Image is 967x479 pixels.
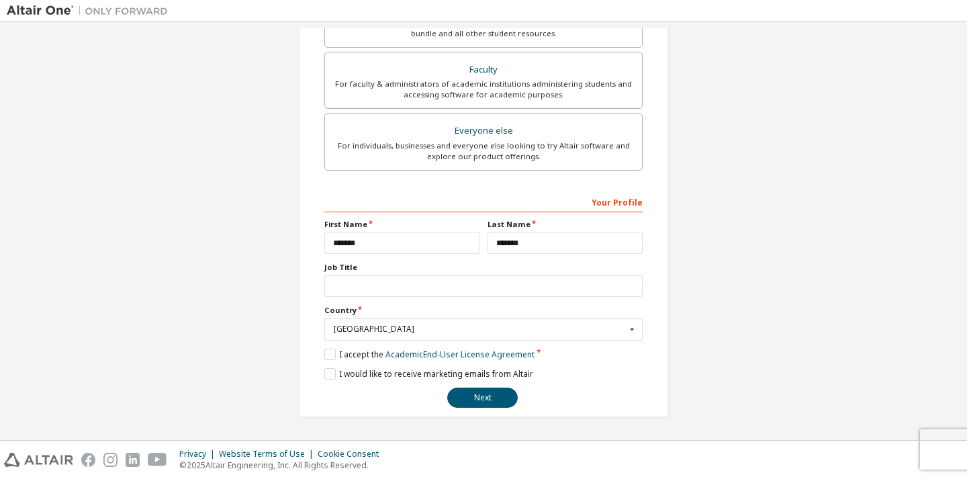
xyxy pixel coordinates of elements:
label: Country [324,305,643,316]
label: I would like to receive marketing emails from Altair [324,368,533,380]
img: altair_logo.svg [4,453,73,467]
a: Academic End-User License Agreement [385,349,535,360]
img: Altair One [7,4,175,17]
div: For individuals, businesses and everyone else looking to try Altair software and explore our prod... [333,140,634,162]
div: Faculty [333,60,634,79]
label: Job Title [324,262,643,273]
img: linkedin.svg [126,453,140,467]
div: [GEOGRAPHIC_DATA] [334,325,626,333]
div: For currently enrolled students looking to access the free Altair Student Edition bundle and all ... [333,17,634,39]
div: Everyone else [333,122,634,140]
div: Your Profile [324,191,643,212]
label: First Name [324,219,479,230]
div: Website Terms of Use [219,449,318,460]
label: I accept the [324,349,535,360]
div: Privacy [179,449,219,460]
div: Cookie Consent [318,449,387,460]
div: For faculty & administrators of academic institutions administering students and accessing softwa... [333,79,634,100]
img: instagram.svg [103,453,118,467]
img: youtube.svg [148,453,167,467]
img: facebook.svg [81,453,95,467]
button: Next [447,388,518,408]
label: Last Name [488,219,643,230]
p: © 2025 Altair Engineering, Inc. All Rights Reserved. [179,460,387,471]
